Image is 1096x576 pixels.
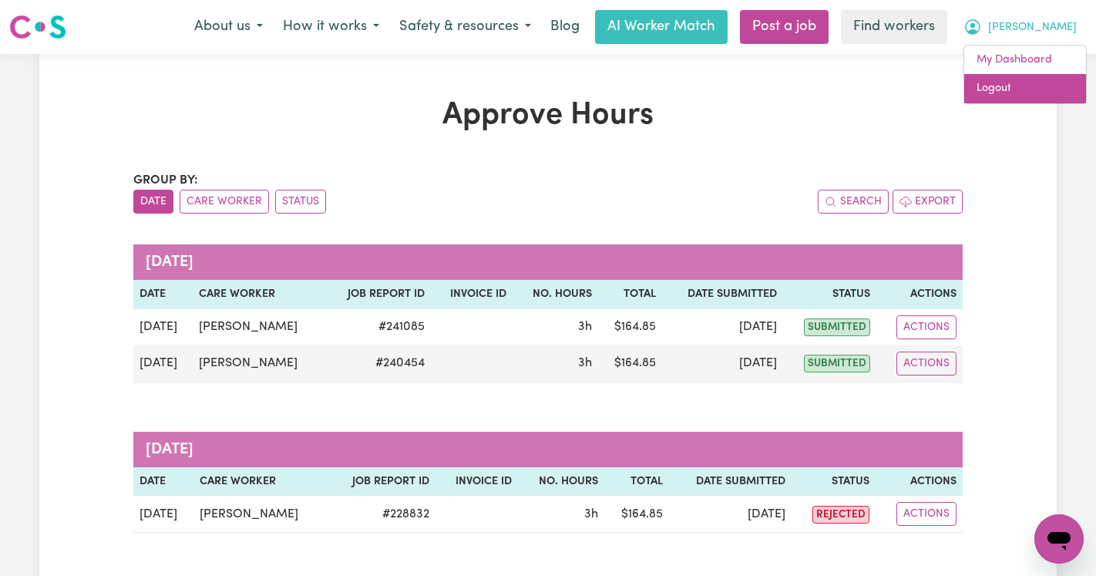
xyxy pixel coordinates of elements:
[133,190,173,214] button: sort invoices by date
[988,19,1077,36] span: [PERSON_NAME]
[541,10,589,44] a: Blog
[964,74,1086,103] a: Logout
[893,190,963,214] button: Export
[578,321,592,333] span: 3 hours
[184,11,273,43] button: About us
[435,467,518,497] th: Invoice ID
[389,11,541,43] button: Safety & resources
[792,467,875,497] th: Status
[804,355,870,372] span: submitted
[9,9,66,45] a: Careseekers logo
[133,467,193,497] th: Date
[896,502,956,526] button: Actions
[804,318,870,336] span: submitted
[133,345,193,382] td: [DATE]
[328,467,435,497] th: Job Report ID
[324,345,431,382] td: # 240454
[273,11,389,43] button: How it works
[876,280,963,309] th: Actions
[193,496,328,533] td: [PERSON_NAME]
[812,506,869,524] span: rejected
[193,309,324,345] td: [PERSON_NAME]
[133,280,193,309] th: Date
[963,45,1087,104] div: My Account
[518,467,604,497] th: No. Hours
[662,280,783,309] th: Date Submitted
[133,174,198,187] span: Group by:
[180,190,269,214] button: sort invoices by care worker
[328,496,435,533] td: # 228832
[669,467,792,497] th: Date Submitted
[431,280,513,309] th: Invoice ID
[133,496,193,533] td: [DATE]
[669,496,792,533] td: [DATE]
[133,244,963,280] caption: [DATE]
[193,467,328,497] th: Care worker
[896,352,956,376] button: Actions
[133,97,963,134] h1: Approve Hours
[513,280,598,309] th: No. Hours
[578,357,592,369] span: 3 hours
[598,280,662,309] th: Total
[193,345,324,382] td: [PERSON_NAME]
[133,432,963,467] caption: [DATE]
[953,11,1087,43] button: My Account
[740,10,829,44] a: Post a job
[598,345,662,382] td: $ 164.85
[133,309,193,345] td: [DATE]
[783,280,876,309] th: Status
[9,13,66,41] img: Careseekers logo
[964,45,1086,75] a: My Dashboard
[604,467,669,497] th: Total
[324,280,431,309] th: Job Report ID
[876,467,963,497] th: Actions
[841,10,947,44] a: Find workers
[324,309,431,345] td: # 241085
[193,280,324,309] th: Care worker
[604,496,669,533] td: $ 164.85
[595,10,728,44] a: AI Worker Match
[584,508,598,520] span: 3 hours
[818,190,889,214] button: Search
[896,315,956,339] button: Actions
[1034,514,1084,564] iframe: Button to launch messaging window
[662,345,783,382] td: [DATE]
[662,309,783,345] td: [DATE]
[275,190,326,214] button: sort invoices by paid status
[598,309,662,345] td: $ 164.85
